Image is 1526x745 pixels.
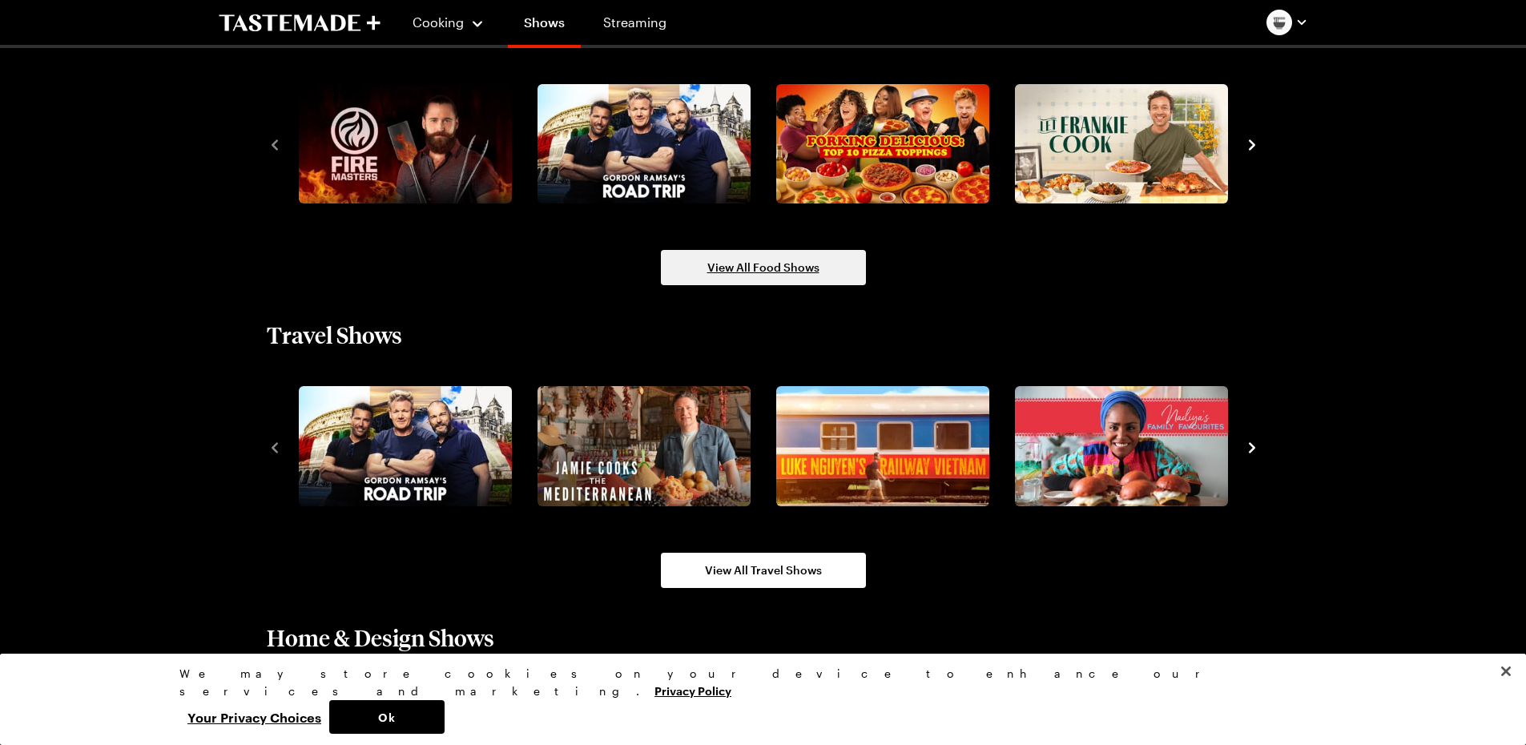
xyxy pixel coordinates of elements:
[661,553,866,588] a: View All Travel Shows
[179,700,329,734] button: Your Privacy Choices
[1012,84,1225,204] a: Let Frankie Cook
[773,84,986,204] a: Forking Delicious: Top 10 Pizza Toppings
[534,386,747,506] a: Jamie Oliver Cooks the Mediterranean
[329,700,445,734] button: Ok
[219,14,380,32] a: To Tastemade Home Page
[661,250,866,285] a: View All Food Shows
[299,386,512,506] img: Gordon Ramsay's Road Trip
[179,665,1333,700] div: We may store cookies on your device to enhance our services and marketing.
[299,84,512,204] img: Fire Masters
[296,386,509,506] a: Gordon Ramsay's Road Trip
[531,79,770,209] div: 2 / 10
[267,320,402,349] h2: Travel Shows
[770,381,1009,511] div: 3 / 10
[1488,654,1524,689] button: Close
[776,84,989,204] img: Forking Delicious: Top 10 Pizza Toppings
[179,665,1333,734] div: Privacy
[413,14,464,30] span: Cooking
[654,683,731,698] a: More information about your privacy, opens in a new tab
[776,386,989,506] img: Luke Nguyen's Railway Vietnam
[538,386,751,506] img: Jamie Oliver Cooks the Mediterranean
[1009,381,1247,511] div: 4 / 10
[773,386,986,506] a: Luke Nguyen's Railway Vietnam
[1266,10,1292,35] img: Profile picture
[534,84,747,204] a: Gordon Ramsay's Road Trip
[292,381,531,511] div: 1 / 10
[296,84,509,204] a: Fire Masters
[707,260,819,276] span: View All Food Shows
[1266,10,1308,35] button: Profile picture
[531,381,770,511] div: 2 / 10
[1015,386,1228,506] img: Nadiya's Family Favourites
[508,3,581,48] a: Shows
[1244,437,1260,456] button: navigate to next item
[267,437,283,456] button: navigate to previous item
[267,134,283,153] button: navigate to previous item
[538,84,751,204] img: Gordon Ramsay's Road Trip
[770,79,1009,209] div: 3 / 10
[292,79,531,209] div: 1 / 10
[267,623,494,652] h2: Home & Design Shows
[1015,84,1228,204] img: Let Frankie Cook
[1012,386,1225,506] a: Nadiya's Family Favourites
[1244,134,1260,153] button: navigate to next item
[705,562,822,578] span: View All Travel Shows
[1009,79,1247,209] div: 4 / 10
[413,3,485,42] button: Cooking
